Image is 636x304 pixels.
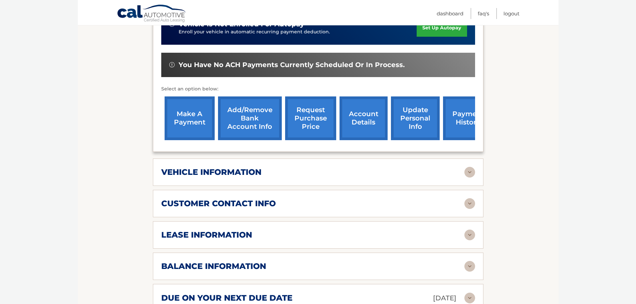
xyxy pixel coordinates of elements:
a: make a payment [165,96,215,140]
h2: vehicle information [161,167,261,177]
img: alert-white.svg [169,62,175,67]
a: Cal Automotive [117,4,187,24]
a: update personal info [391,96,440,140]
a: Add/Remove bank account info [218,96,282,140]
img: accordion-rest.svg [464,230,475,240]
a: Dashboard [437,8,463,19]
p: Enroll your vehicle in automatic recurring payment deduction. [179,28,417,36]
a: Logout [503,8,519,19]
img: accordion-rest.svg [464,167,475,178]
h2: lease information [161,230,252,240]
img: accordion-rest.svg [464,293,475,303]
p: [DATE] [433,292,456,304]
a: payment history [443,96,493,140]
h2: customer contact info [161,199,276,209]
img: accordion-rest.svg [464,198,475,209]
a: FAQ's [478,8,489,19]
a: set up autopay [417,19,467,37]
a: request purchase price [285,96,336,140]
h2: balance information [161,261,266,271]
a: account details [340,96,388,140]
img: accordion-rest.svg [464,261,475,272]
h2: due on your next due date [161,293,292,303]
span: You have no ACH payments currently scheduled or in process. [179,61,405,69]
p: Select an option below: [161,85,475,93]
